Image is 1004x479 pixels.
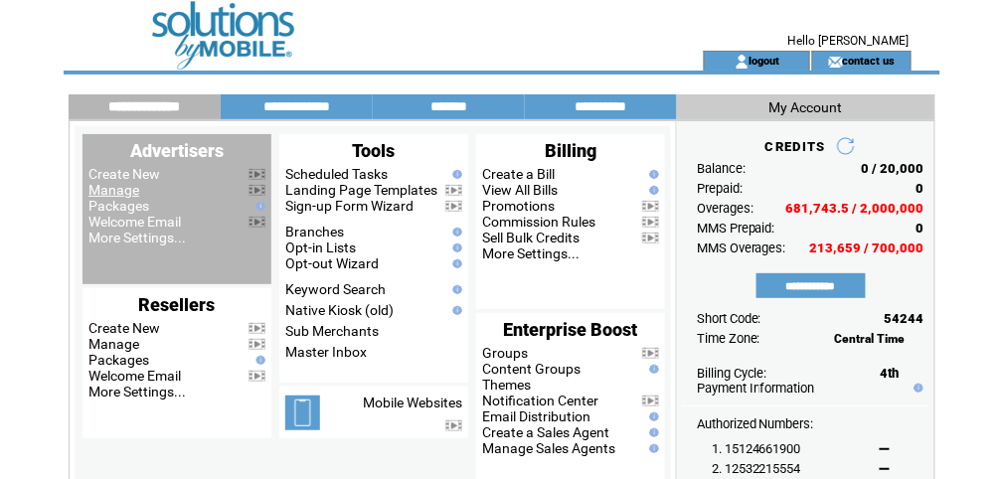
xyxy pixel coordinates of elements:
a: Welcome Email [88,214,181,230]
a: Packages [88,198,149,214]
a: Manage [88,336,139,352]
span: 0 [917,181,924,196]
span: Balance: [697,161,746,176]
span: Advertisers [130,140,224,161]
a: Welcome Email [88,368,181,384]
img: video.png [249,217,265,228]
a: Themes [482,377,531,393]
img: help.gif [448,228,462,237]
img: help.gif [448,170,462,179]
span: Billing Cycle: [697,366,767,381]
a: Opt-out Wizard [285,255,379,271]
a: Create a Bill [482,166,555,182]
img: help.gif [645,365,659,374]
a: logout [750,54,780,67]
a: Sign-up Form Wizard [285,198,414,214]
span: CREDITS [765,139,826,154]
span: 4th [881,366,900,381]
img: help.gif [645,186,659,195]
img: mobile-websites.png [285,396,320,430]
img: help.gif [448,285,462,294]
a: Manage [88,182,139,198]
img: video.png [445,201,462,212]
img: video.png [249,323,265,334]
span: MMS Overages: [697,240,786,255]
a: Create New [88,166,160,182]
img: help.gif [448,259,462,268]
a: Landing Page Templates [285,182,437,198]
span: 0 / 20,000 [862,161,924,176]
a: Branches [285,224,344,239]
img: help.gif [645,170,659,179]
a: View All Bills [482,182,558,198]
span: 213,659 / 700,000 [810,240,924,255]
img: account_icon.gif [735,54,750,70]
a: More Settings... [88,384,186,399]
span: Prepaid: [697,181,743,196]
a: Create a Sales Agent [482,424,609,440]
a: Payment Information [697,381,815,396]
img: video.png [249,371,265,382]
a: Manage Sales Agents [482,440,615,456]
span: Time Zone: [697,331,760,346]
img: video.png [642,396,659,406]
img: help.gif [448,306,462,315]
img: video.png [642,217,659,228]
span: Enterprise Boost [504,319,638,340]
a: Groups [482,345,528,361]
a: Mobile Websites [363,395,462,410]
a: Sell Bulk Credits [482,230,580,245]
img: video.png [249,169,265,180]
a: contact us [843,54,896,67]
a: Native Kiosk (old) [285,302,394,318]
a: Create New [88,320,160,336]
img: video.png [642,348,659,359]
a: Master Inbox [285,344,367,360]
span: My Account [769,99,843,115]
span: Resellers [139,294,216,315]
span: MMS Prepaid: [697,221,775,236]
span: Tools [353,140,396,161]
img: video.png [249,185,265,196]
img: help.gif [645,412,659,421]
img: contact_us_icon.gif [828,54,843,70]
a: Scheduled Tasks [285,166,388,182]
a: Content Groups [482,361,581,377]
img: help.gif [645,428,659,437]
img: video.png [445,185,462,196]
a: Sub Merchants [285,323,379,339]
a: Packages [88,352,149,368]
span: Overages: [697,201,753,216]
a: Notification Center [482,393,598,408]
a: More Settings... [482,245,580,261]
span: 0 [917,221,924,236]
a: Email Distribution [482,408,590,424]
img: help.gif [448,243,462,252]
a: Opt-in Lists [285,239,356,255]
img: video.png [642,233,659,243]
a: More Settings... [88,230,186,245]
a: Promotions [482,198,555,214]
img: video.png [642,201,659,212]
img: help.gif [645,444,659,453]
span: Central Time [835,332,906,346]
img: help.gif [251,202,265,211]
span: 681,743.5 / 2,000,000 [786,201,924,216]
img: video.png [249,339,265,350]
a: Commission Rules [482,214,595,230]
img: help.gif [910,384,923,393]
span: Billing [545,140,596,161]
a: Keyword Search [285,281,386,297]
img: help.gif [251,356,265,365]
span: Short Code: [697,311,761,326]
span: 2. 12532215554 [712,461,801,476]
span: Authorized Numbers: [697,416,814,431]
img: video.png [445,420,462,431]
span: Hello [PERSON_NAME] [788,34,910,48]
span: 1. 15124661900 [712,441,801,456]
span: 54244 [885,311,924,326]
